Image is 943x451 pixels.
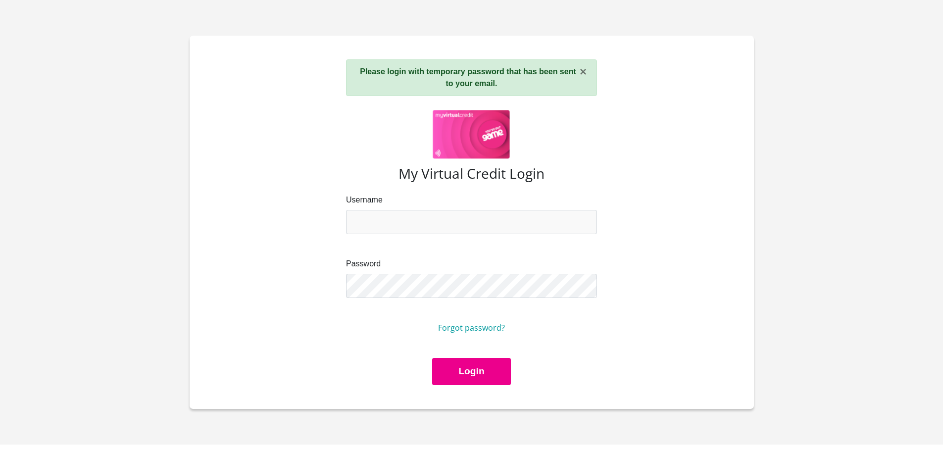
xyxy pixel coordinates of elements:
button: × [580,66,587,78]
img: game logo [433,110,510,159]
a: Forgot password? [438,322,505,333]
label: Username [346,194,597,206]
input: Email [346,210,597,234]
button: Login [432,358,510,385]
label: Password [346,258,597,270]
strong: Please login with temporary password that has been sent to your email. [360,67,576,88]
h3: My Virtual Credit Login [213,165,730,182]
